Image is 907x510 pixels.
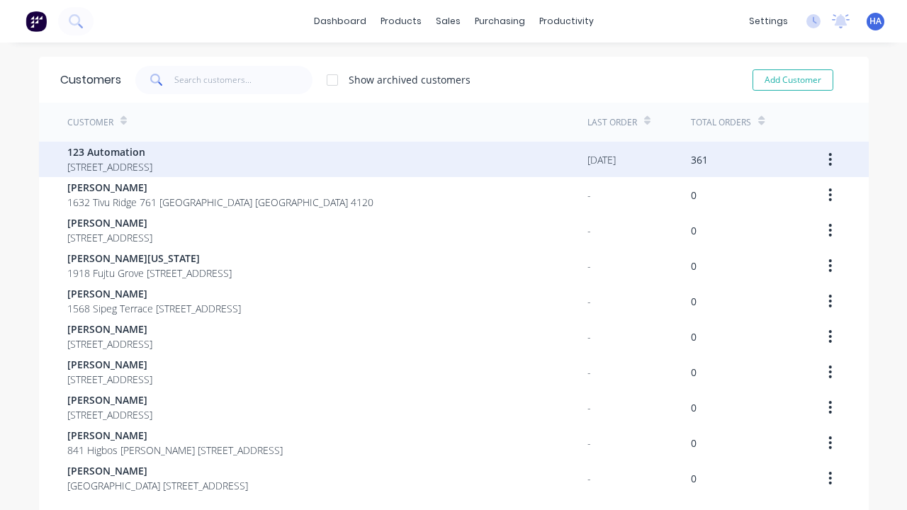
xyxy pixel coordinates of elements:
span: [PERSON_NAME][US_STATE] [67,251,232,266]
span: 1568 Sipeg Terrace [STREET_ADDRESS] [67,301,241,316]
span: 1918 Fujtu Grove [STREET_ADDRESS] [67,266,232,280]
div: - [587,329,591,344]
div: 361 [691,152,708,167]
span: [PERSON_NAME] [67,428,283,443]
div: - [587,400,591,415]
div: Customer [67,116,113,129]
span: [PERSON_NAME] [67,322,152,336]
span: 1632 Tivu Ridge 761 [GEOGRAPHIC_DATA] [GEOGRAPHIC_DATA] 4120 [67,195,373,210]
div: Customers [60,72,121,89]
div: - [587,188,591,203]
span: [PERSON_NAME] [67,357,152,372]
div: settings [742,11,795,32]
div: 0 [691,188,697,203]
div: 0 [691,223,697,238]
div: Show archived customers [349,72,471,87]
div: - [587,223,591,238]
input: Search customers... [174,66,312,94]
div: products [373,11,429,32]
div: 0 [691,365,697,380]
span: [STREET_ADDRESS] [67,336,152,351]
span: [PERSON_NAME] [67,463,248,478]
div: Last Order [587,116,637,129]
span: [PERSON_NAME] [67,215,152,230]
span: [PERSON_NAME] [67,286,241,301]
div: [DATE] [587,152,616,167]
span: HA [869,15,881,28]
img: Factory [26,11,47,32]
div: productivity [532,11,601,32]
div: - [587,471,591,486]
span: [PERSON_NAME] [67,392,152,407]
span: [STREET_ADDRESS] [67,159,152,174]
div: sales [429,11,468,32]
div: 0 [691,400,697,415]
span: 841 Higbos [PERSON_NAME] [STREET_ADDRESS] [67,443,283,458]
div: - [587,259,591,273]
div: 0 [691,471,697,486]
span: [STREET_ADDRESS] [67,372,152,387]
div: 0 [691,294,697,309]
div: 0 [691,436,697,450]
span: 123 Automation [67,144,152,159]
div: 0 [691,329,697,344]
div: - [587,436,591,450]
span: [STREET_ADDRESS] [67,407,152,422]
div: Total Orders [691,116,751,129]
div: 0 [691,259,697,273]
div: - [587,365,591,380]
button: Add Customer [753,69,833,91]
span: [GEOGRAPHIC_DATA] [STREET_ADDRESS] [67,478,248,493]
a: dashboard [307,11,373,32]
span: [STREET_ADDRESS] [67,230,152,245]
span: [PERSON_NAME] [67,180,373,195]
div: purchasing [468,11,532,32]
div: - [587,294,591,309]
